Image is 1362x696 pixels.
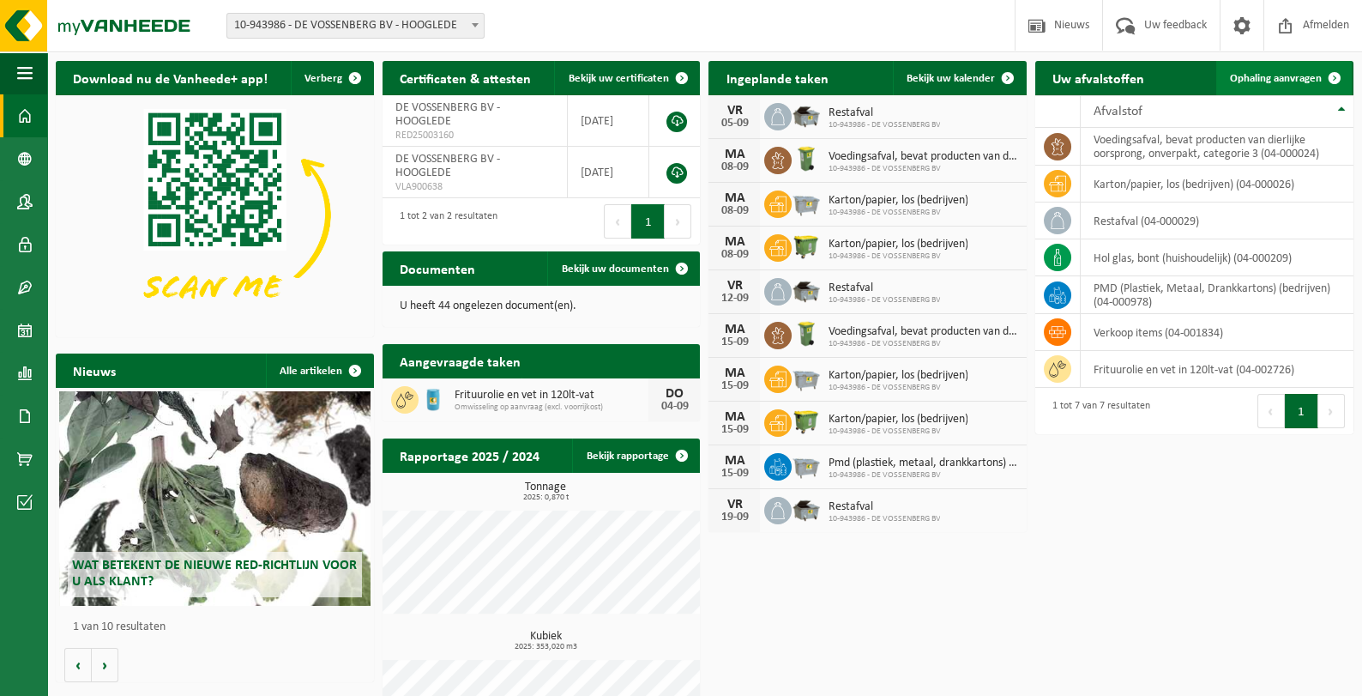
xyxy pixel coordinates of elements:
img: Download de VHEPlus App [56,95,374,334]
div: MA [717,454,751,468]
span: DE VOSSENBERG BV - HOOGLEDE [395,101,500,128]
img: WB-5000-GAL-GY-01 [792,275,821,305]
div: 15-09 [717,468,751,480]
span: 10-943986 - DE VOSSENBERG BV [828,120,940,130]
button: 1 [631,204,665,239]
td: hol glas, bont (huishoudelijk) (04-000209) [1081,239,1353,276]
span: Frituurolie en vet in 120lt-vat [455,389,649,402]
span: RED25003160 [395,129,554,142]
span: Ophaling aanvragen [1230,73,1322,84]
td: voedingsafval, bevat producten van dierlijke oorsprong, onverpakt, categorie 3 (04-000024) [1081,128,1353,166]
div: VR [717,498,751,511]
h3: Tonnage [391,481,701,502]
button: Vorige [64,648,92,682]
span: 10-943986 - DE VOSSENBERG BV [828,164,1018,174]
div: 19-09 [717,511,751,524]
a: Wat betekent de nieuwe RED-richtlijn voor u als klant? [59,391,371,606]
img: LP-LD-00120-HPE-21 [419,384,448,413]
span: 10-943986 - DE VOSSENBERG BV [828,470,1018,481]
span: Karton/papier, los (bedrijven) [828,194,967,208]
div: 12-09 [717,293,751,305]
span: DE VOSSENBERG BV - HOOGLEDE [395,153,500,179]
div: 15-09 [717,424,751,436]
h2: Certificaten & attesten [383,61,548,94]
td: restafval (04-000029) [1081,203,1353,239]
span: 10-943986 - DE VOSSENBERG BV [828,295,940,306]
span: Voedingsafval, bevat producten van dierlijke oorsprong, onverpakt, categorie 3 [828,325,1018,339]
span: 10-943986 - DE VOSSENBERG BV [828,427,967,437]
h2: Download nu de Vanheede+ app! [56,61,285,94]
img: WB-1100-HPE-GN-50 [792,232,821,261]
span: Bekijk uw documenten [561,263,668,275]
td: PMD (Plastiek, Metaal, Drankkartons) (bedrijven) (04-000978) [1081,276,1353,314]
span: 2025: 353,020 m3 [391,643,701,651]
span: 10-943986 - DE VOSSENBERG BV [828,339,1018,349]
button: Next [1318,394,1345,428]
td: [DATE] [568,95,649,147]
div: 08-09 [717,161,751,173]
h2: Rapportage 2025 / 2024 [383,439,557,472]
h2: Uw afvalstoffen [1035,61,1161,94]
img: WB-2500-GAL-GY-01 [792,188,821,217]
span: Omwisseling op aanvraag (excl. voorrijkost) [455,402,649,413]
div: MA [717,366,751,380]
span: Bekijk uw certificaten [568,73,668,84]
button: Volgende [92,648,118,682]
span: 10-943986 - DE VOSSENBERG BV [828,208,967,218]
div: MA [717,148,751,161]
span: Restafval [828,500,940,514]
img: WB-5000-GAL-GY-01 [792,100,821,130]
span: Karton/papier, los (bedrijven) [828,238,967,251]
a: Ophaling aanvragen [1216,61,1352,95]
span: 10-943986 - DE VOSSENBERG BV [828,251,967,262]
button: Verberg [291,61,372,95]
span: 2025: 0,870 t [391,493,701,502]
span: Karton/papier, los (bedrijven) [828,369,967,383]
div: VR [717,104,751,118]
button: 1 [1285,394,1318,428]
span: Wat betekent de nieuwe RED-richtlijn voor u als klant? [72,559,357,589]
h2: Aangevraagde taken [383,344,538,378]
div: 08-09 [717,249,751,261]
div: 1 tot 7 van 7 resultaten [1044,392,1150,430]
td: Frituurolie en vet in 120lt-vat (04-002726) [1081,351,1353,388]
span: 10-943986 - DE VOSSENBERG BV [828,514,940,524]
img: WB-2500-GAL-GY-01 [792,451,821,480]
span: Karton/papier, los (bedrijven) [828,413,967,427]
h2: Documenten [383,251,492,285]
span: 10-943986 - DE VOSSENBERG BV - HOOGLEDE [227,14,484,38]
a: Bekijk uw certificaten [554,61,698,95]
div: MA [717,235,751,249]
img: WB-1100-HPE-GN-50 [792,407,821,436]
p: 1 van 10 resultaten [73,621,365,633]
span: Afvalstof [1094,105,1142,118]
img: WB-0140-HPE-GN-50 [792,319,821,348]
button: Previous [604,204,631,239]
span: VLA900638 [395,180,554,194]
span: Restafval [828,106,940,120]
img: WB-0140-HPE-GN-50 [792,144,821,173]
td: [DATE] [568,147,649,198]
div: 08-09 [717,205,751,217]
button: Next [665,204,691,239]
td: karton/papier, los (bedrijven) (04-000026) [1081,166,1353,203]
h3: Kubiek [391,631,701,651]
div: 1 tot 2 van 2 resultaten [391,203,497,240]
div: MA [717,410,751,424]
img: WB-5000-GAL-GY-01 [792,494,821,524]
span: Restafval [828,281,940,295]
span: 10-943986 - DE VOSSENBERG BV - HOOGLEDE [226,13,485,39]
div: 04-09 [657,401,691,413]
button: Previous [1257,394,1285,428]
div: MA [717,323,751,336]
div: 15-09 [717,336,751,348]
a: Bekijk rapportage [572,439,698,473]
a: Bekijk uw kalender [893,61,1025,95]
div: 15-09 [717,380,751,392]
td: verkoop items (04-001834) [1081,314,1353,351]
h2: Nieuws [56,354,133,387]
div: MA [717,191,751,205]
a: Bekijk uw documenten [547,251,698,286]
div: 05-09 [717,118,751,130]
span: Voedingsafval, bevat producten van dierlijke oorsprong, onverpakt, categorie 3 [828,150,1018,164]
